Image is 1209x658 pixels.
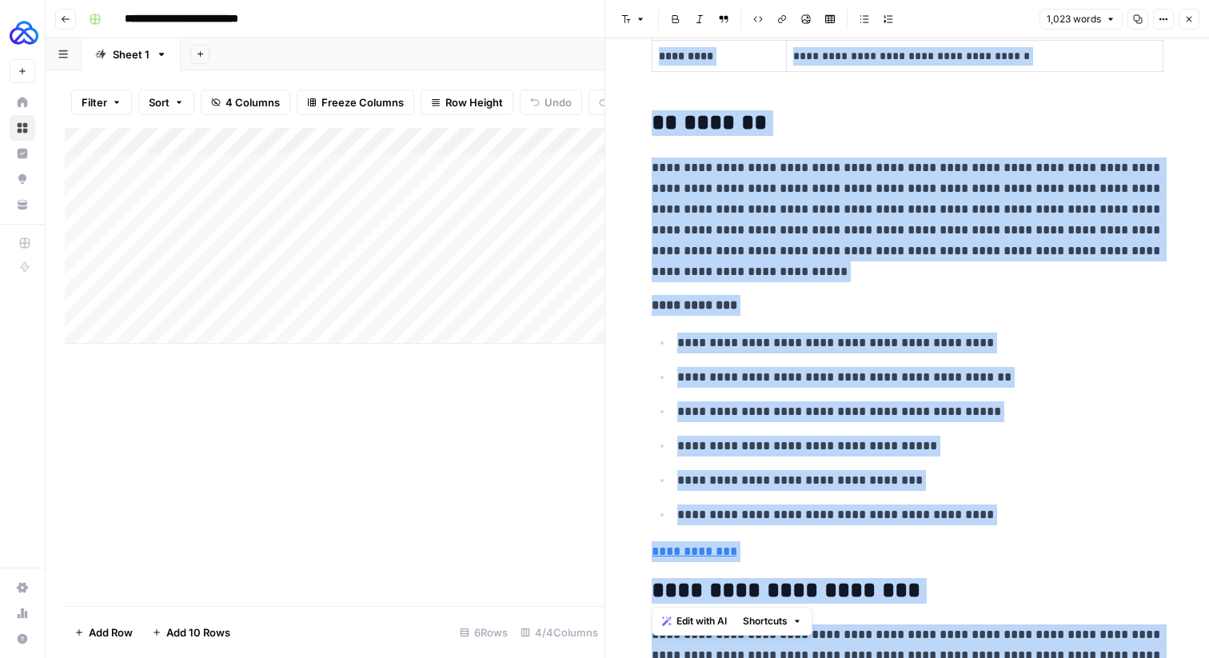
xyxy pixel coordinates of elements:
a: Insights [10,141,35,166]
a: Usage [10,600,35,626]
button: Filter [71,90,132,115]
button: Freeze Columns [297,90,414,115]
span: Add 10 Rows [166,624,230,640]
div: 6 Rows [453,620,514,645]
span: Add Row [89,624,133,640]
span: Filter [82,94,107,110]
a: Your Data [10,192,35,217]
button: Sort [138,90,194,115]
button: Help + Support [10,626,35,652]
a: Sheet 1 [82,38,181,70]
button: Shortcuts [736,611,808,632]
button: Add Row [65,620,142,645]
span: 1,023 words [1047,12,1101,26]
button: Workspace: AUQ [10,13,35,53]
span: Shortcuts [743,614,788,628]
img: AUQ Logo [10,18,38,47]
a: Home [10,90,35,115]
div: Sheet 1 [113,46,150,62]
button: Add 10 Rows [142,620,240,645]
span: Row Height [445,94,503,110]
span: Edit with AI [676,614,727,628]
span: 4 Columns [225,94,280,110]
span: Freeze Columns [321,94,404,110]
a: Settings [10,575,35,600]
span: Undo [545,94,572,110]
button: 4 Columns [201,90,290,115]
a: Opportunities [10,166,35,192]
button: Row Height [421,90,513,115]
div: 4/4 Columns [514,620,604,645]
button: Undo [520,90,582,115]
span: Sort [149,94,170,110]
a: Browse [10,115,35,141]
button: 1,023 words [1039,9,1123,30]
button: Edit with AI [656,611,733,632]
